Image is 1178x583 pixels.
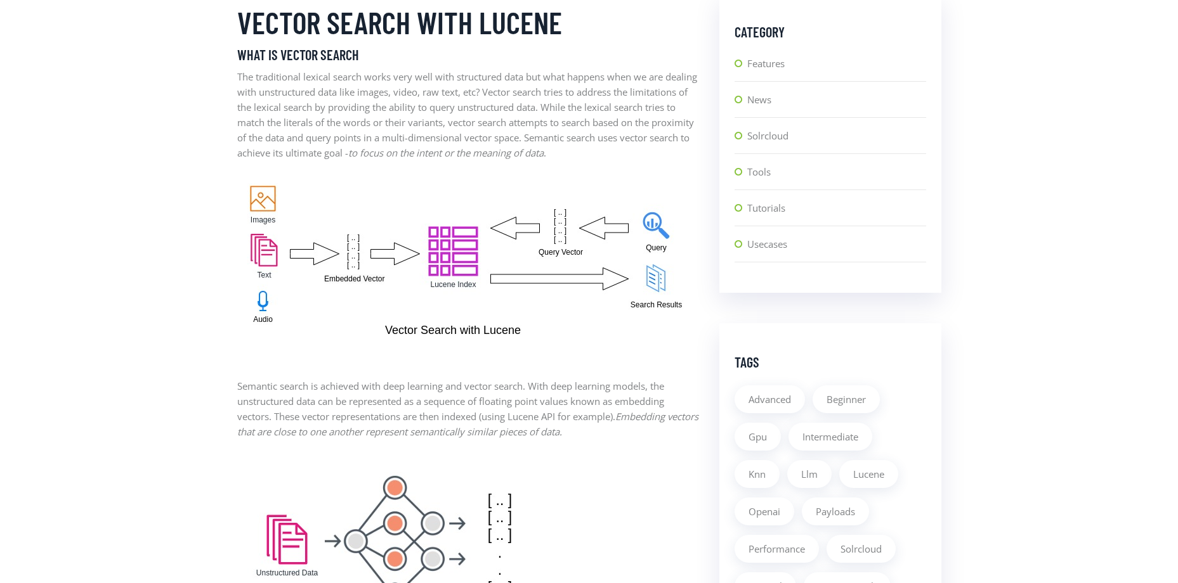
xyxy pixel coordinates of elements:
a: Lucene [839,460,898,488]
img: Vector search with Lucene diagram [237,173,695,353]
a: Advanced [735,385,805,413]
a: Knn [735,460,780,488]
p: The traditional lexical search works very well with structured data but what happens when we are ... [237,69,700,160]
a: Solrcloud [747,128,926,153]
a: Features [747,56,926,81]
h4: What is vector search [237,46,700,63]
em: to focus on the intent or the meaning of data [348,146,544,159]
em: Embedding vectors that are close to one another represent semantically similar pieces of data. [237,410,698,438]
a: Tools [747,164,926,189]
h4: Tags [735,354,926,370]
a: Openai [735,497,794,525]
a: Payloads [802,497,869,525]
a: Gpu [735,423,781,451]
h4: Category [735,23,926,40]
a: Llm [787,460,832,488]
a: News [747,92,926,117]
h2: Vector Search with Lucene [237,4,700,41]
a: Usecases [747,236,926,262]
a: Beginner [813,385,880,413]
p: Semantic search is achieved with deep learning and vector search. With deep learning models, the ... [237,378,700,439]
a: Tutorials [747,200,926,226]
a: Intermediate [789,423,872,451]
a: Solrcloud [827,535,896,563]
a: Performance [735,535,819,563]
